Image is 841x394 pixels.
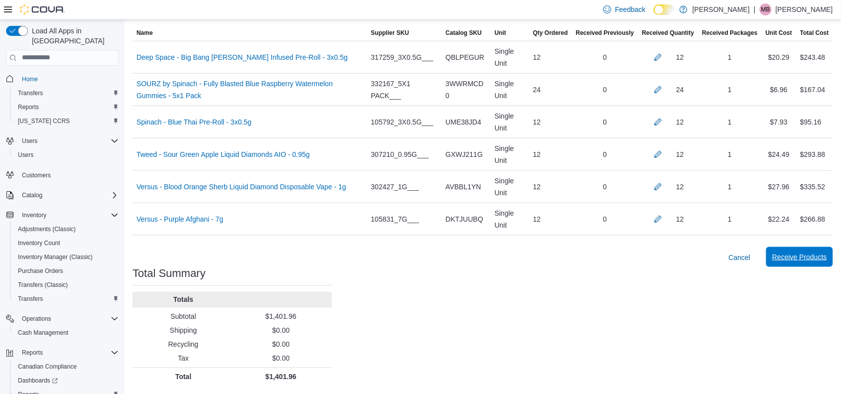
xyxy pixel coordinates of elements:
[14,327,72,339] a: Cash Management
[14,237,119,249] span: Inventory Count
[137,51,348,63] a: Deep Space - Big Bang [PERSON_NAME] Infused Pre-Roll - 3x0.5g
[18,347,47,359] button: Reports
[2,168,123,182] button: Customers
[14,87,47,99] a: Transfers
[491,106,529,138] div: Single Unit
[10,114,123,128] button: [US_STATE] CCRS
[18,363,77,371] span: Canadian Compliance
[776,3,833,15] p: [PERSON_NAME]
[367,25,442,41] button: Supplier SKU
[676,84,684,96] div: 24
[14,361,119,373] span: Canadian Compliance
[491,41,529,73] div: Single Unit
[137,181,346,193] a: Versus - Blood Orange Sherb Liquid Diamond Disposable Vape - 1g
[18,267,63,275] span: Purchase Orders
[572,177,638,197] div: 0
[10,360,123,374] button: Canadian Compliance
[137,29,153,37] span: Name
[762,47,796,67] div: $20.29
[446,181,481,193] span: AVBBL1YN
[14,265,119,277] span: Purchase Orders
[18,225,76,233] span: Adjustments (Classic)
[654,4,675,15] input: Dark Mode
[2,134,123,148] button: Users
[137,295,230,305] p: Totals
[234,312,328,322] p: $1,401.96
[18,347,119,359] span: Reports
[762,112,796,132] div: $7.93
[10,278,123,292] button: Transfers (Classic)
[137,340,230,350] p: Recycling
[14,265,67,277] a: Purchase Orders
[698,47,761,67] div: 1
[18,135,41,147] button: Users
[529,112,572,132] div: 12
[761,3,770,15] span: MB
[14,279,72,291] a: Transfers (Classic)
[572,112,638,132] div: 0
[18,73,42,85] a: Home
[10,292,123,306] button: Transfers
[18,189,46,201] button: Catalog
[772,252,827,262] span: Receive Products
[18,313,119,325] span: Operations
[2,346,123,360] button: Reports
[572,80,638,100] div: 0
[18,295,43,303] span: Transfers
[234,354,328,364] p: $0.00
[491,74,529,106] div: Single Unit
[18,209,119,221] span: Inventory
[642,29,695,37] span: Received Quantity
[18,329,68,337] span: Cash Management
[14,115,119,127] span: Washington CCRS
[10,148,123,162] button: Users
[14,375,119,387] span: Dashboards
[446,78,487,102] span: 3WWRMCD0
[698,80,761,100] div: 1
[693,3,750,15] p: [PERSON_NAME]
[18,377,58,385] span: Dashboards
[576,29,634,37] span: Received Previously
[2,72,123,86] button: Home
[14,115,74,127] a: [US_STATE] CCRS
[137,372,230,382] p: Total
[18,209,50,221] button: Inventory
[2,188,123,202] button: Catalog
[14,251,119,263] span: Inventory Manager (Classic)
[702,29,757,37] span: Received Packages
[676,51,684,63] div: 12
[572,209,638,229] div: 0
[676,116,684,128] div: 12
[18,73,119,85] span: Home
[491,203,529,235] div: Single Unit
[10,326,123,340] button: Cash Management
[766,247,833,267] button: Receive Products
[234,372,328,382] p: $1,401.96
[371,181,420,193] span: 302427_1G___
[371,78,438,102] span: 332167_5X1 PACK___
[371,148,429,160] span: 307210_0.95G___
[14,361,81,373] a: Canadian Compliance
[446,213,483,225] span: DKTJUUBQ
[762,144,796,164] div: $24.49
[446,116,482,128] span: UME38JD4
[800,148,826,160] div: $293.88
[14,293,119,305] span: Transfers
[572,144,638,164] div: 0
[698,209,761,229] div: 1
[371,29,410,37] span: Supplier SKU
[133,267,206,279] h3: Total Summary
[14,101,43,113] a: Reports
[22,191,42,199] span: Catalog
[18,135,119,147] span: Users
[762,80,796,100] div: $6.96
[760,3,772,15] div: Marilyn Berrys
[137,354,230,364] p: Tax
[137,148,310,160] a: Tweed - Sour Green Apple Liquid Diamonds AIO - 0.95g
[800,181,826,193] div: $335.52
[446,29,482,37] span: Catalog SKU
[371,213,420,225] span: 105831_7G___
[234,326,328,336] p: $0.00
[754,3,756,15] p: |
